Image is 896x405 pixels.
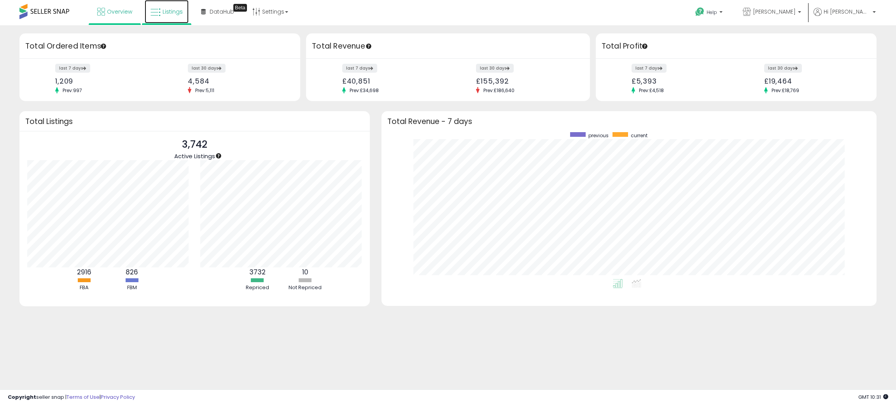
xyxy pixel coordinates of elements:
b: 3732 [249,267,266,277]
span: Prev: 997 [59,87,86,94]
span: Prev: £18,769 [768,87,803,94]
h3: Total Ordered Items [25,41,294,52]
a: Hi [PERSON_NAME] [814,8,876,25]
span: previous [588,132,609,139]
div: Tooltip anchor [100,43,107,50]
div: Repriced [234,284,281,292]
div: FBA [61,284,107,292]
div: 1,209 [55,77,154,85]
label: last 30 days [188,64,226,73]
span: Hi [PERSON_NAME] [824,8,870,16]
div: Tooltip anchor [233,4,247,12]
span: Prev: £34,698 [346,87,383,94]
p: 3,742 [174,137,215,152]
label: last 7 days [55,64,90,73]
span: Help [707,9,717,16]
div: Tooltip anchor [641,43,648,50]
b: 10 [302,267,308,277]
div: FBM [108,284,155,292]
span: Overview [107,8,132,16]
i: Get Help [695,7,705,17]
span: Listings [163,8,183,16]
label: last 30 days [764,64,802,73]
div: £40,851 [342,77,442,85]
div: £155,392 [476,77,576,85]
div: £5,393 [632,77,730,85]
label: last 7 days [342,64,377,73]
span: [PERSON_NAME] [753,8,796,16]
span: current [631,132,647,139]
span: Prev: £186,640 [479,87,518,94]
h3: Total Revenue - 7 days [387,119,871,124]
div: 4,584 [188,77,287,85]
h3: Total Revenue [312,41,584,52]
h3: Total Profit [602,41,871,52]
b: 2916 [77,267,91,277]
div: Not Repriced [282,284,329,292]
div: Tooltip anchor [215,152,222,159]
div: £19,464 [764,77,863,85]
a: Help [689,1,730,25]
div: Tooltip anchor [365,43,372,50]
span: Prev: 5,111 [191,87,218,94]
h3: Total Listings [25,119,364,124]
span: Active Listings [174,152,215,160]
b: 826 [126,267,138,277]
span: DataHub [210,8,234,16]
label: last 30 days [476,64,514,73]
label: last 7 days [632,64,667,73]
span: Prev: £4,518 [635,87,668,94]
